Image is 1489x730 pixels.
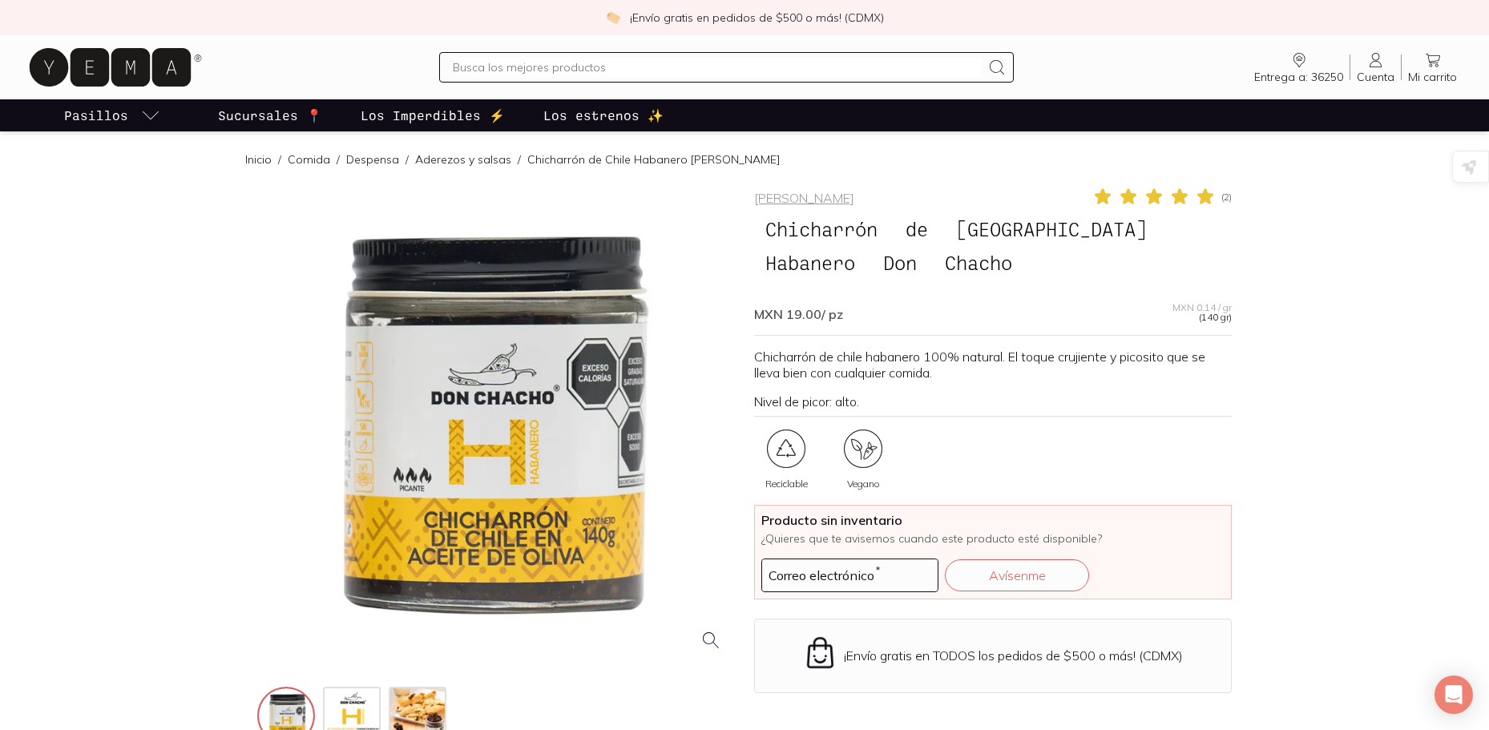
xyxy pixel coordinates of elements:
p: Los estrenos ✨ [543,106,664,125]
span: Entrega a: 36250 [1254,70,1343,84]
a: Mi carrito [1402,50,1463,84]
img: certificate_48a53943-26ef-4015-b3aa-8f4c5fdc4728=fwebp-q70-w96 [767,430,805,468]
span: Producto sin inventario [761,512,1225,528]
span: Reciclable [765,479,808,489]
span: Chicharrón [754,214,889,244]
a: Los Imperdibles ⚡️ [357,99,508,131]
a: Inicio [245,152,272,167]
span: [GEOGRAPHIC_DATA] [945,214,1158,244]
a: Los estrenos ✨ [540,99,667,131]
span: / [399,151,415,167]
img: check [606,10,620,25]
span: / [511,151,527,167]
span: Chacho [934,248,1023,278]
span: Cuenta [1357,70,1394,84]
span: de [894,214,939,244]
span: MXN 19.00 / pz [754,306,843,322]
span: MXN 0.14 / gr [1172,303,1232,313]
a: [PERSON_NAME] [754,190,854,206]
a: Aderezos y salsas [415,152,511,167]
button: Avísenme [945,559,1089,591]
a: Sucursales 📍 [215,99,325,131]
p: ¿Quieres que te avisemos cuando este producto esté disponible? [761,531,1225,546]
span: Vegano [847,479,880,489]
a: Cuenta [1350,50,1401,84]
span: (140 gr) [1199,313,1232,322]
span: Don [872,248,928,278]
img: Envío [803,635,837,670]
p: ¡Envío gratis en TODOS los pedidos de $500 o más! (CDMX) [844,647,1183,663]
a: Despensa [346,152,399,167]
p: Chicharrón de Chile Habanero [PERSON_NAME] [527,151,780,167]
p: Chicharrón de chile habanero 100% natural. El toque crujiente y picosito que se lleva bien con cu... [754,349,1232,381]
div: Open Intercom Messenger [1435,676,1473,714]
p: ¡Envío gratis en pedidos de $500 o más! (CDMX) [630,10,884,26]
p: Sucursales 📍 [218,106,322,125]
input: Busca los mejores productos [453,58,982,77]
img: certificate_86a4b5dc-104e-40e4-a7f8-89b43527f01f=fwebp-q70-w96 [844,430,882,468]
li: Nivel de picor: alto. [754,393,1232,409]
span: Mi carrito [1408,70,1457,84]
p: Los Imperdibles ⚡️ [361,106,505,125]
span: / [330,151,346,167]
a: pasillo-todos-link [61,99,163,131]
a: Comida [288,152,330,167]
p: Pasillos [64,106,128,125]
span: ( 2 ) [1221,192,1232,202]
span: / [272,151,288,167]
span: Habanero [754,248,866,278]
a: Entrega a: 36250 [1248,50,1350,84]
